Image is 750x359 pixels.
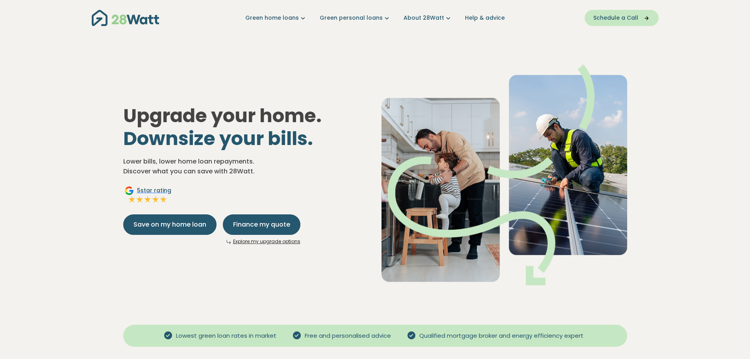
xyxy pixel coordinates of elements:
span: Finance my quote [233,220,290,229]
span: Lowest green loan rates in market [173,331,280,340]
span: Save on my home loan [133,220,206,229]
button: Save on my home loan [123,214,217,235]
p: Lower bills, lower home loan repayments. Discover what you can save with 28Watt. [123,156,369,177]
a: Help & advice [465,14,505,22]
span: Free and personalised advice [302,331,394,340]
h1: Upgrade your home. [123,104,369,150]
a: Green home loans [245,14,307,22]
img: Google [124,186,134,195]
button: Schedule a Call [585,10,659,26]
a: About 28Watt [404,14,452,22]
span: 5 star rating [137,186,171,195]
a: Green personal loans [320,14,391,22]
span: Qualified mortgage broker and energy efficiency expert [416,331,587,340]
img: Full star [152,195,159,203]
span: Downsize your bills. [123,125,313,152]
img: Full star [144,195,152,203]
nav: Main navigation [92,8,659,28]
a: Google5star ratingFull starFull starFull starFull starFull star [123,186,172,205]
button: Finance my quote [223,214,300,235]
img: Full star [136,195,144,203]
span: Schedule a Call [593,14,638,22]
img: Dad helping toddler [381,64,627,285]
img: Full star [159,195,167,203]
img: Full star [128,195,136,203]
a: Explore my upgrade options [233,238,300,245]
img: 28Watt [92,10,159,26]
